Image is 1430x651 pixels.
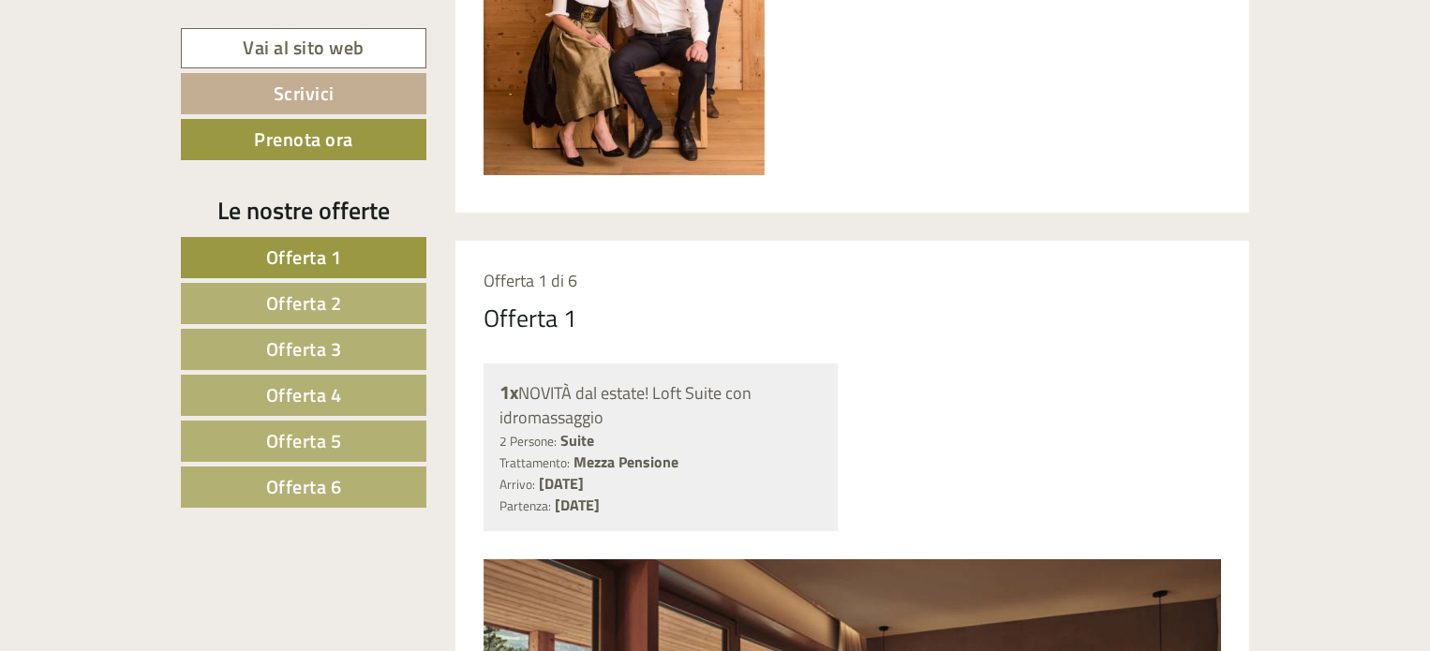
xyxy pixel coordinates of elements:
b: Suite [560,429,594,451]
b: 1x [499,377,518,407]
b: [DATE] [555,494,600,516]
div: NOVITÀ dal estate! Loft Suite con idromassaggio [499,379,823,430]
span: Offerta 1 di 6 [484,268,577,293]
span: Offerta 6 [266,472,342,501]
a: Scrivici [181,73,426,114]
b: [DATE] [539,472,584,495]
div: Offerta 1 [484,301,577,335]
small: 2 Persone: [499,432,557,451]
span: Offerta 2 [266,289,342,318]
div: Le nostre offerte [181,193,426,228]
b: Mezza Pensione [573,451,678,473]
span: Offerta 3 [266,334,342,363]
a: Prenota ora [181,119,426,160]
small: Partenza: [499,496,551,515]
span: Offerta 5 [266,426,342,455]
small: Arrivo: [499,475,535,494]
span: Offerta 1 [266,243,342,272]
span: Offerta 4 [266,380,342,409]
small: Trattamento: [499,453,570,472]
a: Vai al sito web [181,28,426,68]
